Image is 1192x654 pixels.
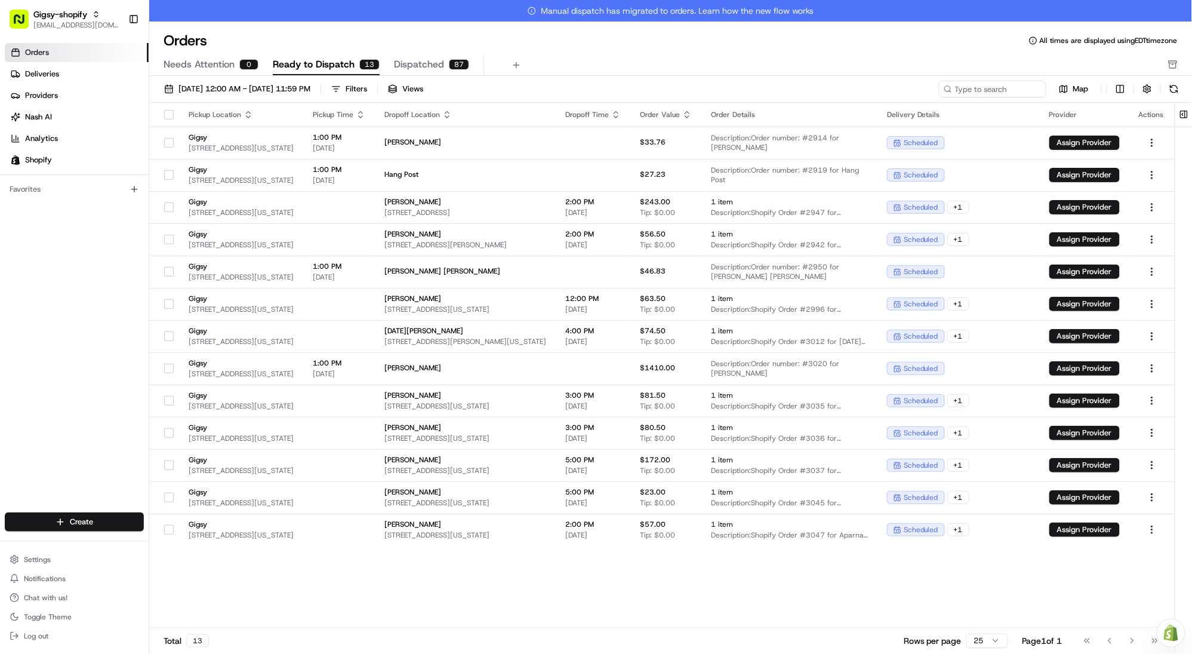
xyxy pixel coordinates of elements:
div: + 1 [947,491,969,504]
span: Tip: $0.00 [640,337,675,346]
button: Assign Provider [1049,329,1120,343]
span: [STREET_ADDRESS][US_STATE] [384,434,546,443]
span: 3:00 PM [565,423,621,432]
span: Gigsy [189,326,294,336]
span: • [99,185,103,194]
span: [DATE] 12:00 AM - [DATE] 11:59 PM [178,84,310,94]
a: Powered byPylon [84,263,144,272]
span: Deliveries [25,69,59,79]
span: Chat with us! [24,593,67,603]
div: Pickup Time [313,110,365,119]
span: scheduled [904,396,938,406]
span: Gigsy [189,423,294,432]
p: Welcome 👋 [12,47,217,66]
span: scheduled [904,202,938,212]
span: scheduled [904,364,938,373]
a: Orders [5,43,149,62]
span: [STREET_ADDRESS][PERSON_NAME] [384,240,546,250]
span: Gigsy-shopify [33,8,87,20]
span: [DATE] [565,434,621,443]
span: [STREET_ADDRESS][US_STATE] [189,434,294,443]
span: 2:00 PM [565,197,621,207]
img: 1736555255976-a54dd68f-1ca7-489b-9aae-adbdc363a1c4 [12,113,33,135]
button: Assign Provider [1049,265,1120,279]
span: 5:00 PM [565,487,621,497]
div: 13 [186,634,209,647]
span: 1:00 PM [313,133,365,142]
p: Rows per page [904,635,962,647]
span: Knowledge Base [24,234,91,246]
span: Gigsy [189,294,294,303]
span: Tip: $0.00 [640,305,675,314]
span: Dispatched [394,57,444,72]
span: 1 item [711,326,868,336]
span: $81.50 [640,391,666,400]
span: [STREET_ADDRESS][PERSON_NAME][US_STATE] [384,337,546,346]
div: 📗 [12,235,21,245]
div: Page 1 of 1 [1022,635,1062,647]
span: Create [70,517,93,527]
span: scheduled [904,235,938,244]
button: Assign Provider [1049,200,1120,214]
span: [STREET_ADDRESS][US_STATE] [189,208,294,217]
button: Start new chat [203,117,217,131]
span: All times are displayed using EDT timezone [1040,36,1178,45]
span: $46.83 [640,266,666,276]
button: Log out [5,628,144,644]
span: Tip: $0.00 [640,466,675,475]
button: Assign Provider [1049,232,1120,247]
span: Log out [24,631,48,641]
span: [PERSON_NAME] [PERSON_NAME] [384,266,546,276]
a: 💻API Documentation [96,229,196,251]
span: Gigsy [189,165,294,174]
span: Settings [24,555,51,564]
div: + 1 [947,330,969,343]
div: 87 [449,59,469,70]
span: [DATE] [313,272,365,282]
span: Map [1073,84,1089,94]
a: Shopify [5,151,149,170]
button: See all [185,152,217,167]
span: [EMAIL_ADDRESS][DOMAIN_NAME] [33,20,119,30]
span: [DATE] [565,208,621,217]
span: Providers [25,90,58,101]
button: Assign Provider [1049,426,1120,440]
span: [STREET_ADDRESS][US_STATE] [189,143,294,153]
span: Description: Shopify Order #2942 for [PERSON_NAME] [711,240,868,250]
span: [PERSON_NAME] [384,391,546,400]
span: Gigsy [189,262,294,271]
span: Description: Shopify Order #2996 for [PERSON_NAME] [711,305,868,314]
button: Map [1051,82,1096,96]
span: Pylon [119,263,144,272]
span: [STREET_ADDRESS] [384,208,546,217]
span: [DATE] [565,498,621,508]
span: scheduled [904,299,938,309]
span: $33.76 [640,137,666,147]
span: Description: Shopify Order #2947 for [PERSON_NAME] [711,208,868,217]
span: $74.50 [640,326,666,336]
span: [STREET_ADDRESS][US_STATE] [189,337,294,346]
input: Type to search [939,81,1046,97]
span: [DATE] [313,176,365,185]
span: 2:00 PM [565,520,621,529]
span: Description: Order number: #2950 for [PERSON_NAME] [PERSON_NAME] [711,262,868,281]
span: 1 item [711,391,868,400]
button: Gigsy-shopify[EMAIL_ADDRESS][DOMAIN_NAME] [5,5,124,33]
span: Description: Shopify Order #3047 for Aparna Chopra [711,530,868,540]
span: scheduled [904,138,938,148]
span: [DATE] [565,466,621,475]
div: Order Value [640,110,692,119]
span: [PERSON_NAME] [384,363,546,373]
span: [DATE] [106,185,130,194]
span: [PERSON_NAME] [384,487,546,497]
span: Orders [25,47,49,58]
div: Pickup Location [189,110,294,119]
button: Settings [5,551,144,568]
img: Sarah Lucier [12,173,31,192]
span: scheduled [904,267,938,277]
div: 💻 [101,235,110,245]
span: [DATE] [565,401,621,411]
div: + 1 [947,459,969,472]
button: Assign Provider [1049,394,1120,408]
span: Hang Post [384,170,546,179]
